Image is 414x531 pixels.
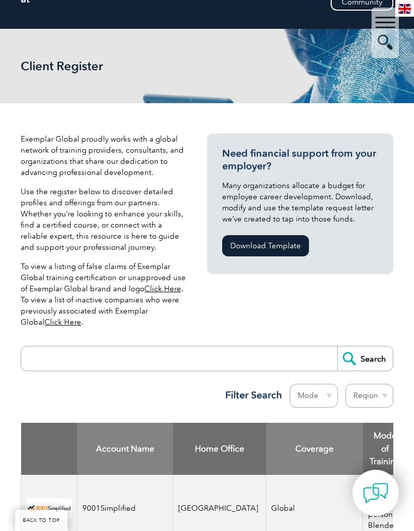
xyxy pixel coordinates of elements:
input: Search [337,346,393,371]
img: contact-chat.png [363,480,388,506]
th: Mode of Training: activate to sort column ascending [363,423,407,475]
h3: Filter Search [219,389,282,402]
p: Many organizations allocate a budget for employee career development. Download, modify and use th... [222,180,379,225]
img: 37c9c059-616f-eb11-a812-002248153038-logo.png [26,498,72,519]
th: Account Name: activate to sort column descending [77,423,173,475]
a: Click Here [44,318,81,327]
h2: Client Register [21,59,172,73]
h3: Need financial support from your employer? [222,147,379,172]
a: Click Here [144,284,181,293]
th: Home Office: activate to sort column ascending [173,423,266,475]
th: Coverage: activate to sort column ascending [266,423,363,475]
img: en [398,4,411,14]
p: Exemplar Global proudly works with a global network of training providers, consultants, and organ... [21,134,188,178]
a: Download Template [222,235,309,256]
p: Use the register below to discover detailed profiles and offerings from our partners. Whether you... [21,186,188,253]
a: BACK TO TOP [15,510,68,531]
p: To view a listing of false claims of Exemplar Global training certification or unapproved use of ... [21,261,188,328]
